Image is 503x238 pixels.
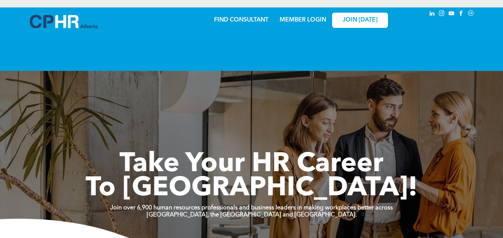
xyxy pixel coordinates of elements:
[438,9,446,19] a: instagram
[280,17,326,23] a: MEMBER LOGIN
[448,9,456,19] a: youtube
[86,175,418,202] span: To [GEOGRAPHIC_DATA]!
[457,9,465,19] a: facebook
[30,15,98,28] img: A blue and white logo for cp alberta
[120,151,383,178] span: Take Your HR Career
[467,9,475,19] a: Social network
[147,212,357,218] strong: [GEOGRAPHIC_DATA], the [GEOGRAPHIC_DATA] and [GEOGRAPHIC_DATA].
[214,17,268,23] a: FIND CONSULTANT
[332,13,388,28] a: JOIN [DATE]
[428,9,436,19] a: linkedin
[110,205,393,211] strong: Join over 6,900 human resources professionals and business leaders in making workplaces better ac...
[343,17,378,24] span: JOIN [DATE]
